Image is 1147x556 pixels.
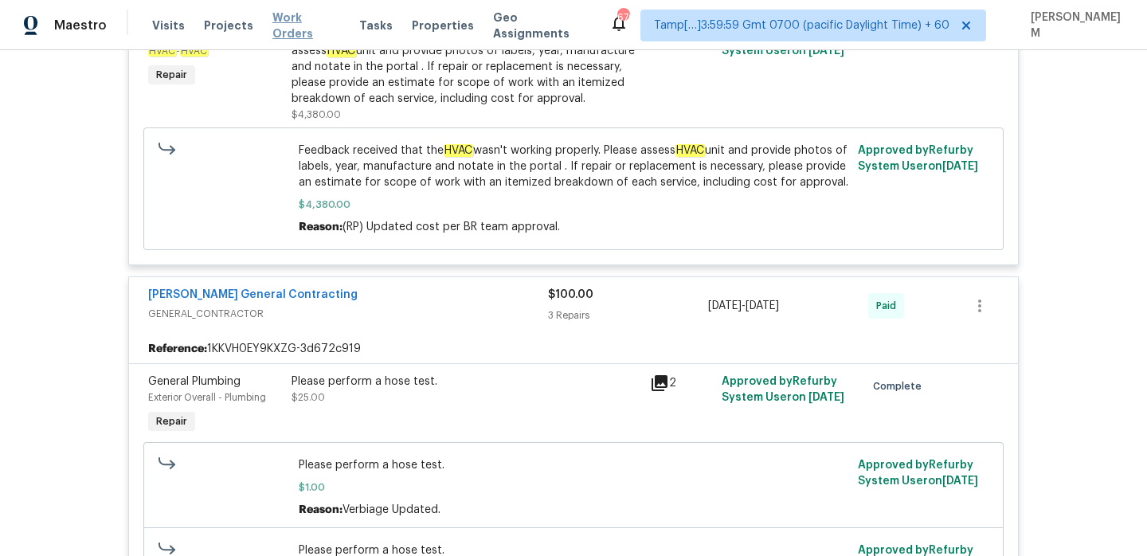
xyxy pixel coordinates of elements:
span: Visits [152,18,185,33]
span: Work Orders [272,10,340,41]
em: HVAC [444,144,473,157]
span: Repair [150,413,194,429]
span: [DATE] [808,45,844,57]
div: 1KKVH0EY9KXZG-3d672c919 [129,335,1018,363]
span: $100.00 [548,289,593,300]
span: Approved by Refurby System User on [858,145,978,172]
div: Please perform a hose test. [292,374,640,390]
a: [PERSON_NAME] General Contracting [148,289,358,300]
div: 670 [617,10,628,25]
em: HVAC [327,45,356,57]
span: Verbiage Updated. [343,504,440,515]
span: Projects [204,18,253,33]
span: Feedback received that the wasn't working properly. Please assess unit and provide photos of labe... [299,143,849,190]
span: GENERAL_CONTRACTOR [148,306,548,322]
span: Maestro [54,18,107,33]
em: HVAC [675,144,705,157]
span: Exterior Overall - Plumbing [148,393,266,402]
span: Approved by Refurby System User on [722,376,844,403]
span: - [148,46,208,56]
em: HVAC [148,45,176,57]
span: $1.00 [299,480,849,495]
span: [PERSON_NAME] M [1024,10,1123,41]
span: Complete [873,378,928,394]
span: Please perform a hose test. [299,457,849,473]
span: Approved by Refurby System User on [858,460,978,487]
span: Repair [150,67,194,83]
span: Paid [876,298,902,314]
span: $4,380.00 [299,197,849,213]
div: 2 [650,374,712,393]
span: (RP) Updated cost per BR team approval. [343,221,560,233]
span: - [708,298,779,314]
div: Feedback received that the wasn't working properly. Please assess unit and provide photos of labe... [292,27,640,107]
span: Properties [412,18,474,33]
span: Reason: [299,504,343,515]
b: Reference: [148,341,207,357]
span: General Plumbing [148,376,241,387]
span: Reason: [299,221,343,233]
span: [DATE] [708,300,742,311]
em: HVAC [180,45,208,57]
span: Tamp[…]3:59:59 Gmt 0700 (pacific Daylight Time) + 60 [654,18,949,33]
div: 3 Repairs [548,307,708,323]
span: [DATE] [942,161,978,172]
span: $25.00 [292,393,325,402]
span: [DATE] [808,392,844,403]
span: [DATE] [746,300,779,311]
span: Tasks [359,20,393,31]
span: [DATE] [942,476,978,487]
span: $4,380.00 [292,110,341,119]
span: Geo Assignments [493,10,590,41]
